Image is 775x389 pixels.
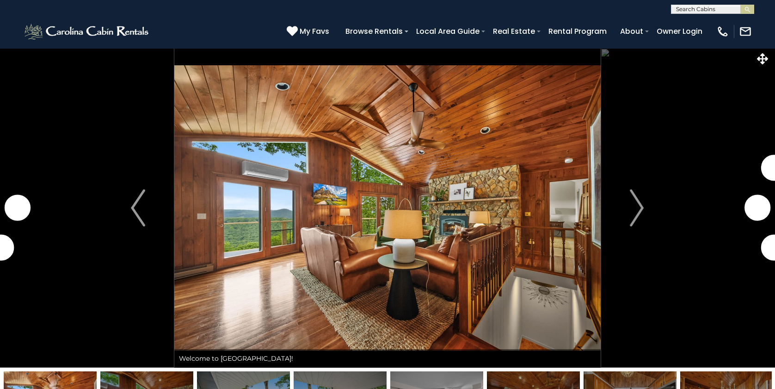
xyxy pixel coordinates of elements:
div: Welcome to [GEOGRAPHIC_DATA]! [174,349,601,368]
span: My Favs [300,25,329,37]
button: Previous [102,48,174,368]
img: arrow [630,189,644,226]
button: Next [601,48,673,368]
a: Owner Login [652,23,707,39]
img: White-1-2.png [23,22,151,41]
img: phone-regular-white.png [716,25,729,38]
a: Real Estate [488,23,540,39]
a: About [615,23,648,39]
a: Rental Program [544,23,611,39]
img: mail-regular-white.png [739,25,752,38]
a: My Favs [287,25,332,38]
a: Browse Rentals [341,23,407,39]
a: Local Area Guide [412,23,484,39]
img: arrow [131,189,145,226]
